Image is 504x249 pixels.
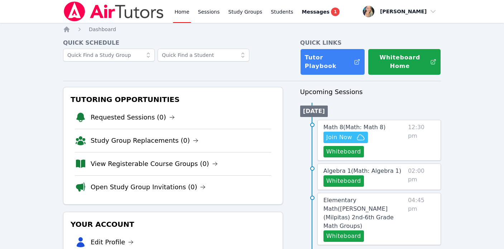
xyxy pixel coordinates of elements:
span: Elementary Math ( [PERSON_NAME] (Milpitas) 2nd-6th Grade Math Groups ) [323,197,394,229]
h4: Quick Schedule [63,39,283,47]
a: Math 8(Math: Math 8) [323,123,386,132]
input: Quick Find a Student [158,49,249,62]
a: View Registerable Course Groups (0) [91,159,218,169]
span: 12:30 pm [408,123,435,157]
h3: Your Account [69,218,277,231]
span: Messages [302,8,330,15]
a: Elementary Math([PERSON_NAME] (Milpitas) 2nd-6th Grade Math Groups) [323,196,405,230]
img: Air Tutors [63,1,164,21]
a: Tutor Playbook [300,49,365,75]
button: Whiteboard [323,175,364,187]
h3: Tutoring Opportunities [69,93,277,106]
span: Algebra 1 ( Math: Algebra 1 ) [323,167,401,174]
span: Math 8 ( Math: Math 8 ) [323,124,386,131]
span: Join Now [326,133,352,142]
span: 1 [331,8,340,16]
a: Open Study Group Invitations (0) [91,182,206,192]
button: Join Now [323,132,368,143]
nav: Breadcrumb [63,26,441,33]
li: [DATE] [300,106,328,117]
h3: Upcoming Sessions [300,87,441,97]
a: Requested Sessions (0) [91,112,175,122]
button: Whiteboard [323,146,364,157]
a: Dashboard [89,26,116,33]
span: 04:45 pm [408,196,435,242]
a: Edit Profile [91,237,134,247]
span: 02:00 pm [408,167,435,187]
a: Study Group Replacements (0) [91,136,198,146]
button: Whiteboard Home [368,49,441,75]
span: Dashboard [89,26,116,32]
h4: Quick Links [300,39,441,47]
a: Algebra 1(Math: Algebra 1) [323,167,401,175]
input: Quick Find a Study Group [63,49,155,62]
button: Whiteboard [323,230,364,242]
